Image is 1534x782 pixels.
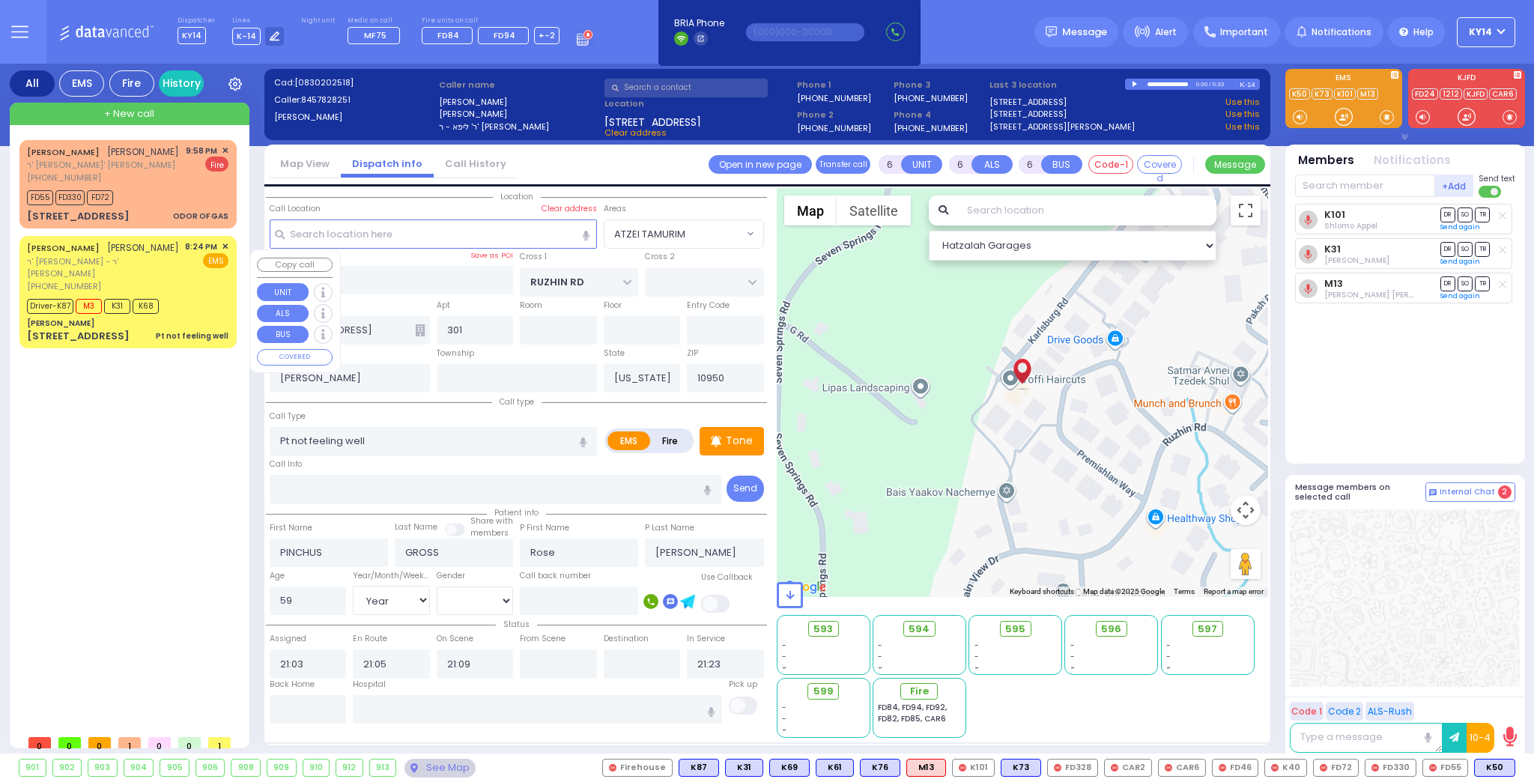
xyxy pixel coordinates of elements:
div: 913 [370,760,396,776]
a: Send again [1440,222,1480,231]
label: Call Type [270,410,306,422]
label: ZIP [687,348,698,360]
div: [PERSON_NAME] [27,318,94,329]
label: Destination [604,633,649,645]
label: Use Callback [701,572,753,584]
div: EMS [59,70,104,97]
button: ALS [971,155,1013,174]
span: Alert [1155,25,1177,39]
button: BUS [1041,155,1082,174]
span: - [878,651,882,662]
img: Logo [59,22,159,41]
label: Last Name [395,521,437,533]
div: FD84, FD94, FD92, FD82, FD85, CAR6 [878,702,960,724]
div: [STREET_ADDRESS] [27,209,130,224]
label: P Last Name [645,522,694,534]
div: BLS [1474,759,1515,777]
a: [STREET_ADDRESS][PERSON_NAME] [989,121,1135,133]
span: [0830202518] [294,76,354,88]
img: comment-alt.png [1429,489,1437,497]
a: Open this area in Google Maps (opens a new window) [780,578,830,597]
div: K40 [1264,759,1307,777]
a: Send again [1440,257,1480,266]
div: Pt not feeling well [156,330,228,342]
a: CAR6 [1489,88,1517,100]
span: - [782,640,786,651]
div: BLS [816,759,854,777]
img: red-radio-icon.svg [1320,764,1327,772]
div: FD328 [1047,759,1098,777]
img: red-radio-icon.svg [1271,764,1279,772]
span: TR [1475,276,1490,291]
label: Fire units on call [422,16,560,25]
button: Copy call [257,258,333,272]
div: K69 [769,759,810,777]
span: 8:24 PM [185,241,217,252]
span: KY14 [178,27,206,44]
span: [PERSON_NAME] [107,241,179,254]
label: Last 3 location [989,79,1125,91]
span: - [1070,662,1075,673]
span: BRIA Phone [674,16,724,30]
span: - [1166,640,1171,651]
label: [PHONE_NUMBER] [797,92,871,103]
span: Phone 1 [797,79,888,91]
span: Fire [205,157,228,172]
div: 0:33 [1212,76,1225,93]
a: M13 [1324,278,1343,289]
input: Search member [1295,175,1435,197]
img: red-radio-icon.svg [1219,764,1226,772]
div: 902 [53,760,82,776]
span: 1 [208,737,231,748]
label: Gender [437,570,465,582]
a: History [159,70,204,97]
span: - [878,662,882,673]
span: Levy Friedman [1324,289,1457,300]
span: [PHONE_NUMBER] [27,280,101,292]
div: See map [404,759,475,778]
span: Clear address [604,127,667,139]
span: Important [1220,25,1268,39]
label: En Route [353,633,387,645]
a: KJFD [1464,88,1488,100]
button: UNIT [257,283,309,301]
div: 908 [231,760,260,776]
a: [PERSON_NAME] [27,146,100,158]
span: ✕ [222,145,228,157]
span: Help [1413,25,1434,39]
span: 0 [28,737,51,748]
label: Call Location [270,203,321,215]
span: EMS [203,253,228,268]
p: Tone [726,433,753,449]
span: [STREET_ADDRESS] [604,115,701,127]
span: TR [1475,207,1490,222]
span: Fire [910,684,929,699]
button: Code 2 [1326,702,1363,721]
div: CAR6 [1158,759,1206,777]
div: Firehouse [602,759,673,777]
img: red-radio-icon.svg [1054,764,1061,772]
span: FD55 [27,190,53,205]
span: - [782,651,786,662]
button: Toggle fullscreen view [1231,195,1261,225]
span: K31 [104,299,130,314]
span: + New call [104,106,154,121]
div: 905 [160,760,189,776]
img: red-radio-icon.svg [1165,764,1172,772]
button: Show satellite imagery [837,195,911,225]
div: BLS [679,759,719,777]
div: K76 [860,759,900,777]
button: Show street map [784,195,837,225]
span: 593 [813,622,833,637]
label: Cad: [274,76,434,89]
div: 901 [19,760,46,776]
div: 912 [336,760,363,776]
label: Back Home [270,679,315,691]
button: Members [1298,152,1354,169]
div: BLS [725,759,763,777]
span: 0 [88,737,111,748]
button: Drag Pegman onto the map to open Street View [1231,549,1261,579]
span: Phone 3 [894,79,985,91]
span: Location [493,191,541,202]
label: [PHONE_NUMBER] [797,122,871,133]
